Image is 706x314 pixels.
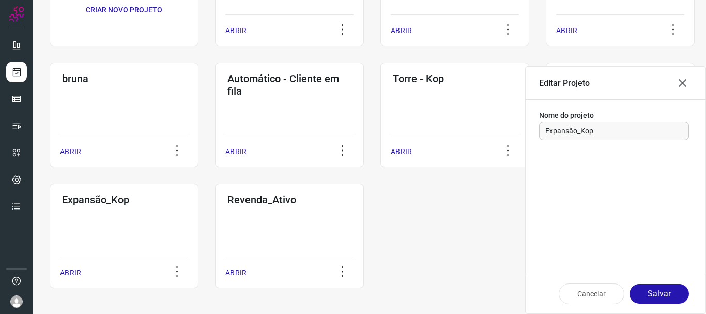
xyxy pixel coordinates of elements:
p: ABRIR [391,25,412,36]
p: ABRIR [60,146,81,157]
button: Salvar [630,284,689,304]
h3: bruna [62,72,186,85]
p: ABRIR [556,25,577,36]
img: Logo [9,6,24,22]
p: ABRIR [60,267,81,278]
h3: Torre - Kop [393,72,517,85]
p: Editar Projeto [539,77,590,89]
p: ABRIR [391,146,412,157]
input: Digite o nome para a seu projeto [545,122,683,140]
h3: Expansão_Kop [62,193,186,206]
label: Nome do projeto [539,110,594,121]
p: CRIAR NOVO PROJETO [86,5,162,16]
p: ABRIR [225,146,247,157]
img: avatar-user-boy.jpg [10,295,23,308]
p: ABRIR [225,267,247,278]
h3: Automático - Cliente em fila [227,72,351,97]
p: ABRIR [225,25,247,36]
button: Cancelar [559,283,624,304]
h3: Revenda_Ativo [227,193,351,206]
